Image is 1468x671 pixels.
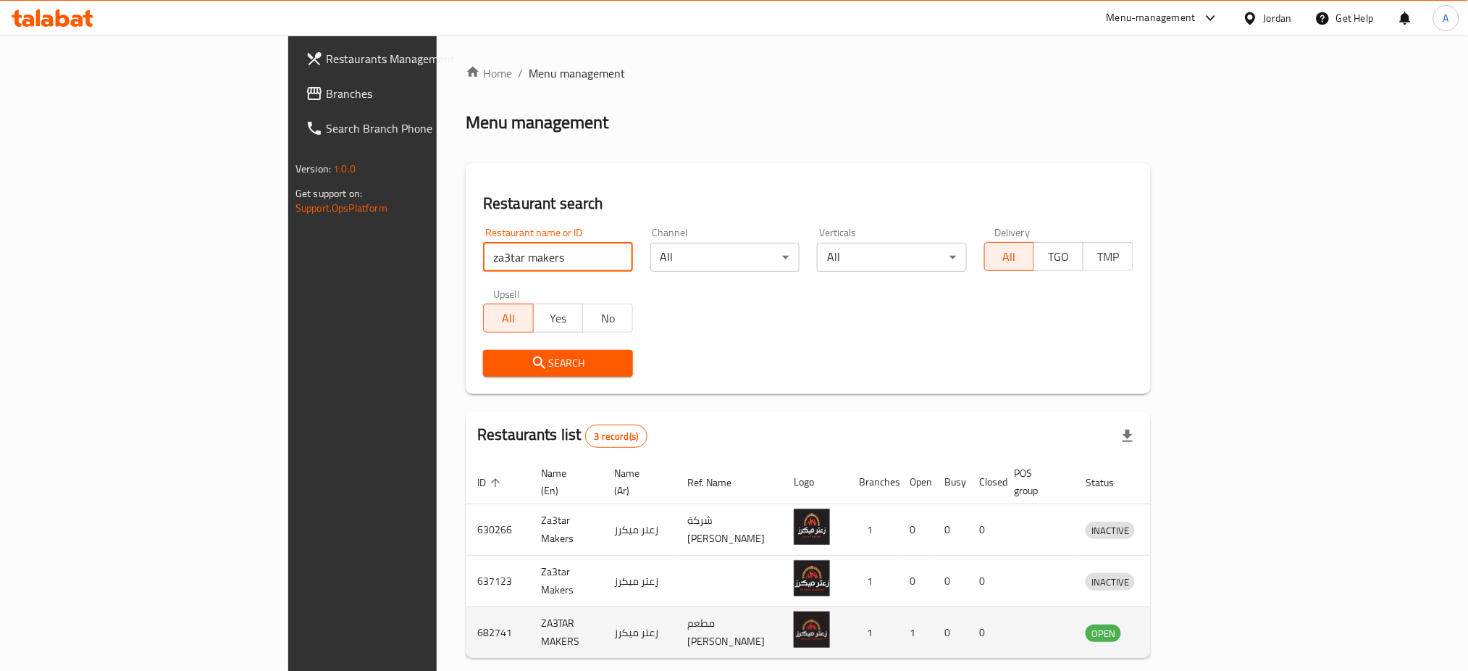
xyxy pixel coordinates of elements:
div: All [817,243,966,272]
div: Export file [1110,419,1145,454]
td: 1 [898,607,933,659]
span: Yes [540,308,577,329]
span: Name (En) [541,464,585,499]
div: OPEN [1086,625,1121,642]
button: Yes [533,304,583,333]
span: All [991,246,1028,267]
span: TMP [1089,246,1127,267]
span: All [490,308,527,329]
td: Za3tar Makers [529,504,603,556]
a: Support.OpsPlatform [295,199,387,217]
td: 0 [898,556,933,607]
td: 0 [968,556,1002,607]
img: Za3tar Makers [794,509,830,545]
th: Closed [968,460,1002,504]
span: Menu management [529,64,625,82]
span: A [1443,10,1449,26]
td: 0 [968,504,1002,556]
td: 1 [847,504,898,556]
input: Search for restaurant name or ID.. [483,243,632,272]
span: Status [1086,474,1133,491]
div: All [650,243,800,272]
h2: Restaurants list [477,424,647,448]
td: 0 [933,607,968,659]
td: 0 [933,556,968,607]
th: Branches [847,460,898,504]
table: enhanced table [466,460,1202,659]
span: Version: [295,159,331,178]
span: Search [495,354,621,372]
div: Total records count [585,425,648,448]
button: All [984,242,1034,271]
span: ID [477,474,505,491]
span: Restaurants Management [326,50,522,67]
div: INACTIVE [1086,573,1135,591]
span: Get support on: [295,184,362,203]
span: Name (Ar) [614,464,658,499]
td: 1 [847,607,898,659]
button: All [483,304,533,333]
h2: Menu management [466,111,608,134]
th: Logo [782,460,847,504]
td: شركة [PERSON_NAME] [676,504,782,556]
span: POS group [1014,464,1057,499]
td: زعتر ميكرز [603,504,676,556]
span: OPEN [1086,625,1121,642]
td: مطعم [PERSON_NAME] [676,607,782,659]
button: TGO [1033,242,1083,271]
td: ZA3TAR MAKERS [529,607,603,659]
span: Branches [326,85,522,102]
span: Ref. Name [687,474,750,491]
span: 3 record(s) [586,430,647,443]
span: INACTIVE [1086,522,1135,539]
label: Delivery [994,228,1031,238]
td: زعتر ميكرز [603,556,676,607]
nav: breadcrumb [466,64,1151,82]
span: 1.0.0 [333,159,356,178]
button: Search [483,350,632,377]
td: زعتر ميكرز [603,607,676,659]
td: Za3tar Makers [529,556,603,607]
a: Restaurants Management [294,41,534,76]
h2: Restaurant search [483,193,1133,214]
td: 0 [933,504,968,556]
span: Search Branch Phone [326,120,522,137]
img: ZA3TAR MAKERS [794,612,830,648]
td: 0 [968,607,1002,659]
span: No [589,308,626,329]
button: No [582,304,632,333]
span: TGO [1040,246,1078,267]
th: Busy [933,460,968,504]
label: Upsell [493,289,520,299]
button: TMP [1083,242,1133,271]
td: 1 [847,556,898,607]
div: Jordan [1264,10,1292,26]
span: INACTIVE [1086,574,1135,591]
img: Za3tar Makers [794,560,830,596]
a: Search Branch Phone [294,111,534,146]
a: Branches [294,76,534,111]
th: Open [898,460,933,504]
div: Menu-management [1107,9,1196,27]
td: 0 [898,504,933,556]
